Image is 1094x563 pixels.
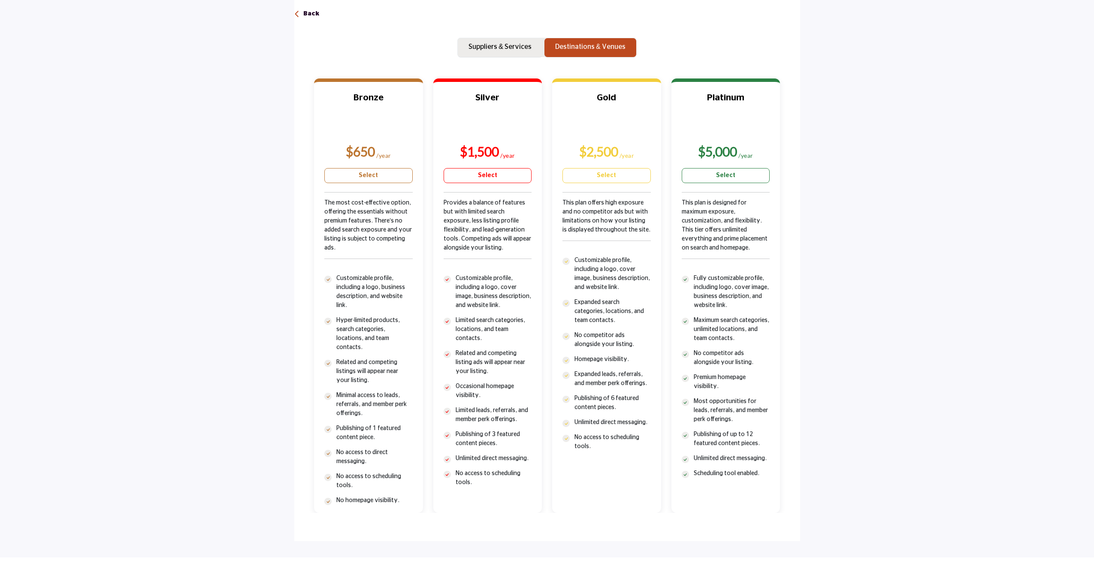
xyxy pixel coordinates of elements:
[574,355,651,364] p: Homepage visibility.
[544,38,637,57] button: Destinations & Venues
[444,199,532,274] div: Provides a balance of features but with limited search exposure, less listing profile flexibility...
[694,454,770,463] p: Unlimited direct messaging.
[574,298,651,325] p: Expanded search categories, locations, and team contacts.
[574,331,651,349] p: No competitor ads alongside your listing.
[456,469,532,487] p: No access to scheduling tools.
[574,370,651,388] p: Expanded leads, referrals, and member perk offerings.
[336,358,413,385] p: Related and competing listings will appear near your listing.
[682,168,770,183] a: Select
[336,472,413,490] p: No access to scheduling tools.
[336,274,413,310] p: Customizable profile, including a logo, business description, and website link.
[694,349,770,367] p: No competitor ads alongside your listing.
[694,469,770,478] p: Scheduling tool enabled.
[336,316,413,352] p: Hyper-limited products, search categories, locations, and team contacts.
[346,144,375,159] b: $650
[468,42,532,52] p: Suppliers & Services
[456,382,532,400] p: Occasional homepage visibility.
[456,406,532,424] p: Limited leads, referrals, and member perk offerings.
[376,152,391,159] sub: /year
[336,424,413,442] p: Publishing of 1 featured content piece.
[460,144,499,159] b: $1,500
[562,199,651,256] div: This plan offers high exposure and no competitor ads but with limitations on how your listing is ...
[574,256,651,292] p: Customizable profile, including a logo, cover image, business description, and website link.
[336,448,413,466] p: No access to direct messaging.
[324,92,413,114] h3: Bronze
[562,92,651,114] h3: Gold
[694,397,770,424] p: Most opportunities for leads, referrals, and member perk offerings.
[694,373,770,391] p: Premium homepage visibility.
[444,92,532,114] h3: Silver
[694,430,770,448] p: Publishing of up to 12 featured content pieces.
[456,316,532,343] p: Limited search categories, locations, and team contacts.
[555,42,626,52] p: Destinations & Venues
[324,199,413,274] div: The most cost-effective option, offering the essentials without premium features. There’s no adde...
[303,10,320,18] p: Back
[738,152,753,159] sub: /year
[500,152,515,159] sub: /year
[574,418,651,427] p: Unlimited direct messaging.
[456,349,532,376] p: Related and competing listing ads will appear near your listing.
[682,199,770,274] div: This plan is designed for maximum exposure, customization, and flexibility. This tier offers unli...
[336,391,413,418] p: Minimal access to leads, referrals, and member perk offerings.
[456,274,532,310] p: Customizable profile, including a logo, cover image, business description, and website link.
[682,92,770,114] h3: Platinum
[574,433,651,451] p: No access to scheduling tools.
[444,168,532,183] a: Select
[456,430,532,448] p: Publishing of 3 featured content pieces.
[694,316,770,343] p: Maximum search categories, unlimited locations, and team contacts.
[562,168,651,183] a: Select
[579,144,618,159] b: $2,500
[694,274,770,310] p: Fully customizable profile, including logo, cover image, business description, and website link.
[456,454,532,463] p: Unlimited direct messaging.
[698,144,737,159] b: $5,000
[324,168,413,183] a: Select
[336,496,413,505] p: No homepage visibility.
[574,394,651,412] p: Publishing of 6 featured content pieces.
[620,152,635,159] sub: /year
[457,38,543,57] button: Suppliers & Services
